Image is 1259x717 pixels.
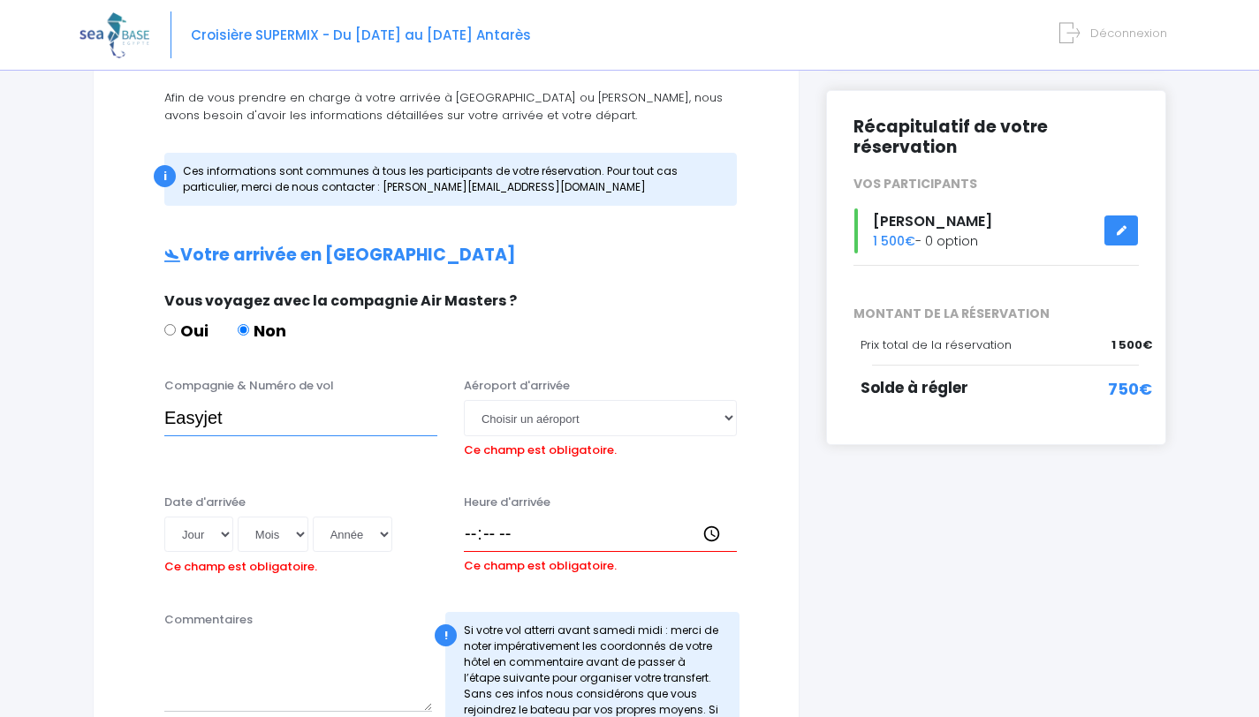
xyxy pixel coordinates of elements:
label: Commentaires [164,611,253,629]
div: i [154,165,176,187]
div: Ces informations sont communes à tous les participants de votre réservation. Pour tout cas partic... [164,153,737,206]
span: MONTANT DE LA RÉSERVATION [840,305,1152,323]
span: Prix total de la réservation [861,336,1012,353]
h2: Votre arrivée en [GEOGRAPHIC_DATA] [129,245,763,266]
span: Déconnexion [1090,25,1167,42]
span: Croisière SUPERMIX - Du [DATE] au [DATE] Antarès [191,26,531,44]
label: Oui [164,319,209,343]
span: 750€ [1108,377,1152,401]
span: [PERSON_NAME] [873,211,992,231]
span: Solde à régler [861,377,968,398]
label: Compagnie & Numéro de vol [164,377,334,395]
div: VOS PARTICIPANTS [840,175,1152,193]
div: - 0 option [840,208,1152,253]
label: Date d'arrivée [164,494,246,511]
label: Non [238,319,286,343]
label: Ce champ est obligatoire. [464,436,617,459]
input: Non [238,324,249,336]
p: Afin de vous prendre en charge à votre arrivée à [GEOGRAPHIC_DATA] ou [PERSON_NAME], nous avons b... [129,89,763,124]
label: Aéroport d'arrivée [464,377,570,395]
span: 1 500€ [1111,336,1152,354]
label: Ce champ est obligatoire. [164,553,317,576]
span: 1 500€ [873,232,915,250]
input: Oui [164,324,176,336]
label: Ce champ est obligatoire. [464,552,617,575]
h2: Récapitulatif de votre réservation [853,117,1139,158]
span: Vous voyagez avec la compagnie Air Masters ? [164,291,517,311]
div: ! [435,624,457,646]
label: Heure d'arrivée [464,494,550,511]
